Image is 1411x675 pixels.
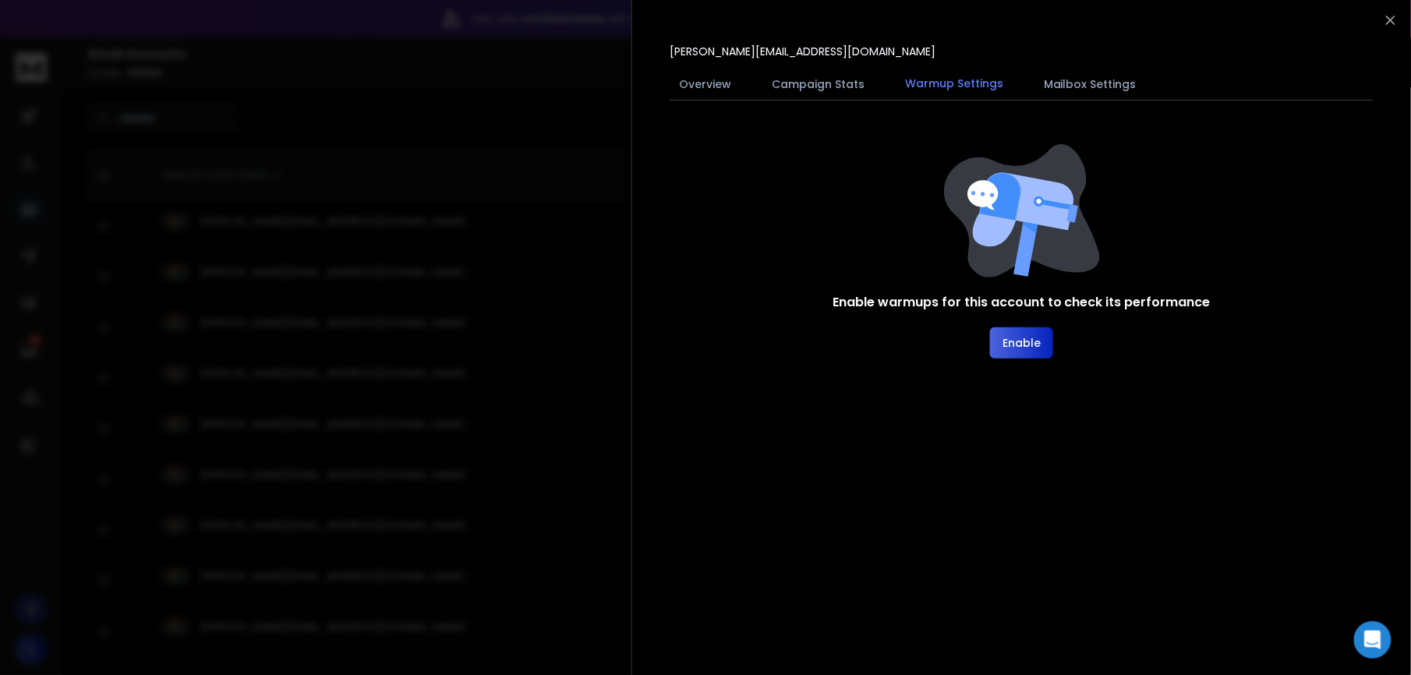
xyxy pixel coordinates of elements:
[833,293,1211,312] h1: Enable warmups for this account to check its performance
[1034,67,1146,101] button: Mailbox Settings
[1354,621,1392,659] div: Open Intercom Messenger
[670,67,741,101] button: Overview
[762,67,874,101] button: Campaign Stats
[896,66,1013,102] button: Warmup Settings
[670,44,935,59] p: [PERSON_NAME][EMAIL_ADDRESS][DOMAIN_NAME]
[944,144,1100,277] img: image
[990,327,1053,359] button: Enable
